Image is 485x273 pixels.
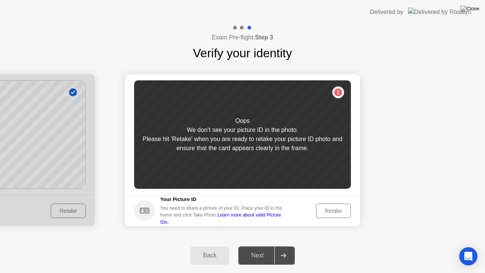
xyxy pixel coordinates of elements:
[193,44,292,62] h1: Verify your identity
[459,247,477,265] div: Open Intercom Messenger
[160,212,281,224] a: Learn more about valid Picture IDs..
[187,126,298,135] div: We don’t see your picture ID in the photo.
[235,116,250,126] div: Oops
[255,34,273,41] b: Step 3
[408,8,471,16] img: Delivered by Rosalyn
[460,6,479,12] img: Close
[134,135,351,153] div: Please hit 'Retake' when you are ready to retake your picture ID photo and ensure that the card a...
[190,246,229,265] button: Back
[319,208,348,214] div: Retake
[370,8,404,17] div: Delivered by
[212,33,273,42] h4: Exam Pre-flight:
[160,196,288,203] h5: Your Picture ID
[238,246,295,265] button: Next
[241,252,274,259] div: Next
[160,205,288,226] div: You need to share a picture of your ID. Place your ID in the frame and click Take Photo.
[192,252,227,259] div: Back
[316,204,351,218] button: Retake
